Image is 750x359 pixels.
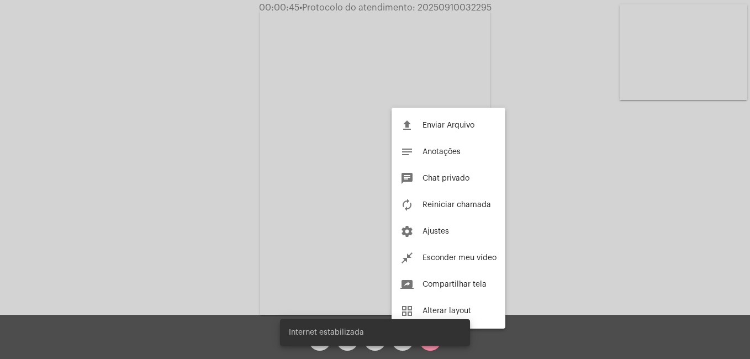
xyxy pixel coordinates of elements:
mat-icon: screen_share [400,278,414,291]
mat-icon: notes [400,145,414,159]
span: Esconder meu vídeo [422,254,497,262]
span: Enviar Arquivo [422,122,474,129]
mat-icon: autorenew [400,198,414,212]
span: Reiniciar chamada [422,201,491,209]
mat-icon: settings [400,225,414,238]
span: Anotações [422,148,461,156]
span: Internet estabilizada [289,327,364,338]
span: Compartilhar tela [422,281,487,288]
mat-icon: file_upload [400,119,414,132]
mat-icon: grid_view [400,304,414,318]
mat-icon: close_fullscreen [400,251,414,265]
span: Chat privado [422,175,469,182]
mat-icon: chat [400,172,414,185]
span: Ajustes [422,228,449,235]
